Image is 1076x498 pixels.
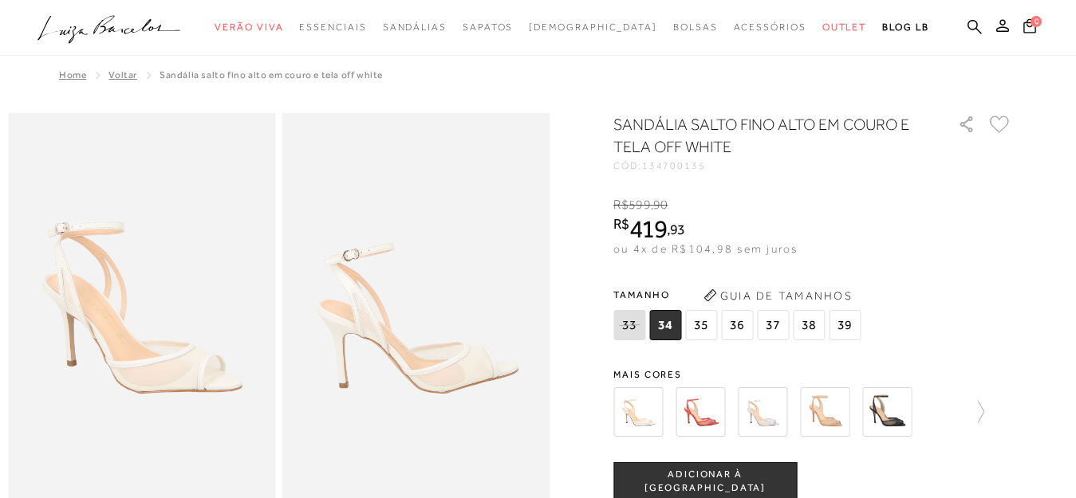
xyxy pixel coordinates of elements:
[614,468,796,496] span: ADICIONAR À [GEOGRAPHIC_DATA]
[299,13,366,42] a: noSubCategoriesText
[383,22,447,33] span: Sandálias
[160,69,383,80] span: SANDÁLIA SALTO FINO ALTO EM COURO E TELA OFF WHITE
[613,242,798,255] span: ou 4x de R$104,98 sem juros
[670,221,685,237] span: 93
[529,22,657,33] span: [DEMOGRAPHIC_DATA]
[613,217,629,231] i: R$
[673,13,718,42] a: noSubCategoriesText
[215,13,283,42] a: noSubCategoriesText
[676,387,725,437] img: SANDÁLIA DE SALTO ALTO FINO EM COURO E TELA MESH VERMELHO
[613,161,932,171] div: CÓD:
[613,387,663,437] img: SANDÁLIA DE SALTO ALTO FINO EM COURO E TELA MESH OFF WHITE
[299,22,366,33] span: Essenciais
[673,22,718,33] span: Bolsas
[822,22,867,33] span: Outlet
[882,13,928,42] a: BLOG LB
[463,22,513,33] span: Sapatos
[629,214,667,243] span: 419
[613,310,645,340] span: 33
[613,370,1012,379] span: Mais cores
[463,13,513,42] a: noSubCategoriesText
[800,387,849,437] img: SANDÁLIA SALTO ALTO PEEP TOE MESH BEGE
[529,13,657,42] a: noSubCategoriesText
[738,387,787,437] img: SANDÁLIA PEEP TOE EM TELA MESH PRATA E SALTO ALTO FINO
[721,310,753,340] span: 36
[829,310,861,340] span: 39
[108,69,137,80] a: Voltar
[822,13,867,42] a: noSubCategoriesText
[793,310,825,340] span: 38
[383,13,447,42] a: noSubCategoriesText
[862,387,912,437] img: SANDÁLIA SALTO ALTO PEEP TOE MESH PRETO
[629,198,650,212] span: 599
[685,310,717,340] span: 35
[613,283,865,307] span: Tamanho
[59,69,86,80] a: Home
[1019,18,1041,39] button: 0
[757,310,789,340] span: 37
[653,198,668,212] span: 90
[613,113,912,158] h1: SANDÁLIA SALTO FINO ALTO EM COURO E TELA OFF WHITE
[734,22,806,33] span: Acessórios
[667,222,685,237] i: ,
[1031,16,1042,27] span: 0
[649,310,681,340] span: 34
[698,283,857,308] button: Guia de Tamanhos
[642,160,706,171] span: 134700135
[613,198,629,212] i: R$
[734,13,806,42] a: noSubCategoriesText
[215,22,283,33] span: Verão Viva
[651,198,668,212] i: ,
[882,22,928,33] span: BLOG LB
